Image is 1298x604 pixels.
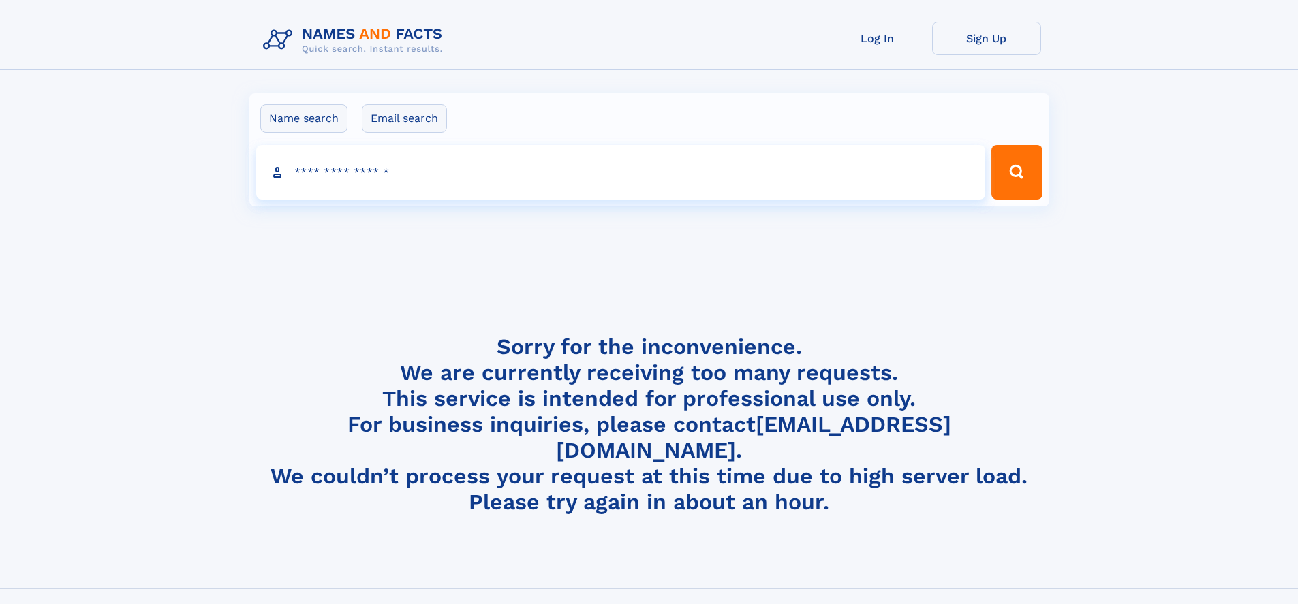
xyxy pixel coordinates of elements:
[932,22,1041,55] a: Sign Up
[556,411,951,463] a: [EMAIL_ADDRESS][DOMAIN_NAME]
[258,22,454,59] img: Logo Names and Facts
[260,104,347,133] label: Name search
[256,145,986,200] input: search input
[258,334,1041,515] h4: Sorry for the inconvenience. We are currently receiving too many requests. This service is intend...
[823,22,932,55] a: Log In
[991,145,1042,200] button: Search Button
[362,104,447,133] label: Email search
